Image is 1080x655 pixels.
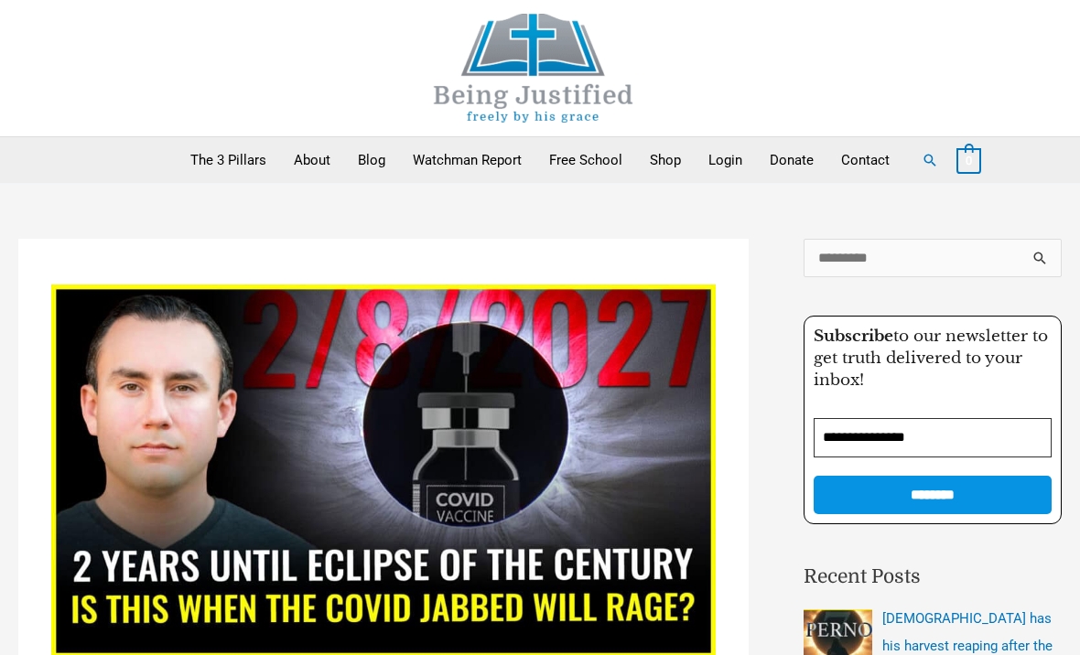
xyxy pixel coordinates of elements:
span: 0 [966,154,972,167]
a: Free School [535,137,636,183]
strong: Subscribe [814,327,893,346]
nav: Primary Site Navigation [177,137,903,183]
span: to our newsletter to get truth delivered to your inbox! [814,327,1048,390]
h2: Recent Posts [804,563,1062,592]
a: Login [695,137,756,183]
input: Email Address * [814,418,1052,457]
img: Being Justified [396,14,671,123]
a: About [280,137,344,183]
a: Contact [827,137,903,183]
a: Donate [756,137,827,183]
a: Search button [922,152,938,168]
a: The 3 Pillars [177,137,280,183]
a: Blog [344,137,399,183]
a: View Shopping Cart, empty [956,152,981,168]
a: Watchman Report [399,137,535,183]
a: Shop [636,137,695,183]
